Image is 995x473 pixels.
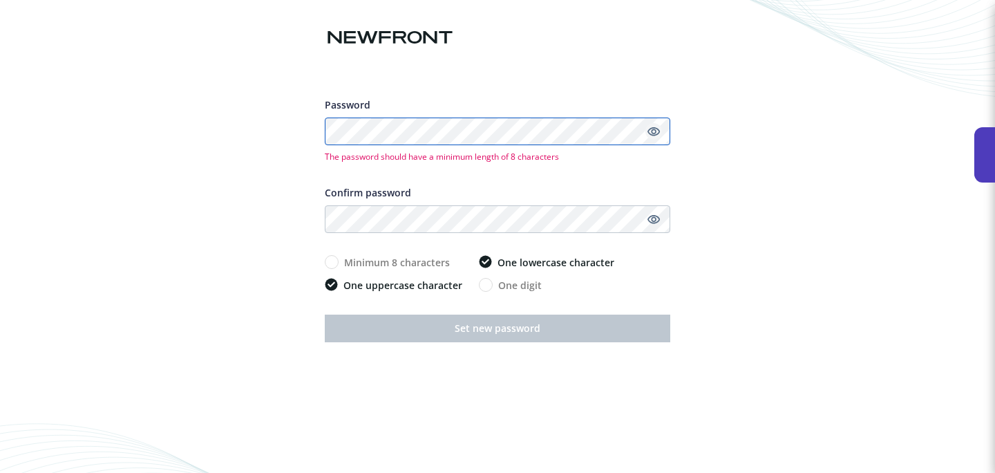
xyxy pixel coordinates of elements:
[497,255,614,270] span: One lowercase character
[325,186,411,199] span: Confirm password
[325,151,670,163] span: The password should have a minimum length of 8 characters
[325,26,455,50] img: Newfront logo
[325,315,670,342] button: Set new password
[645,123,662,140] a: Show password
[343,278,462,293] span: One uppercase character
[455,322,540,335] span: Set new password
[325,98,370,111] span: Password
[498,278,542,293] span: One digit
[645,211,662,228] a: Show password
[344,255,450,270] span: Minimum 8 characters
